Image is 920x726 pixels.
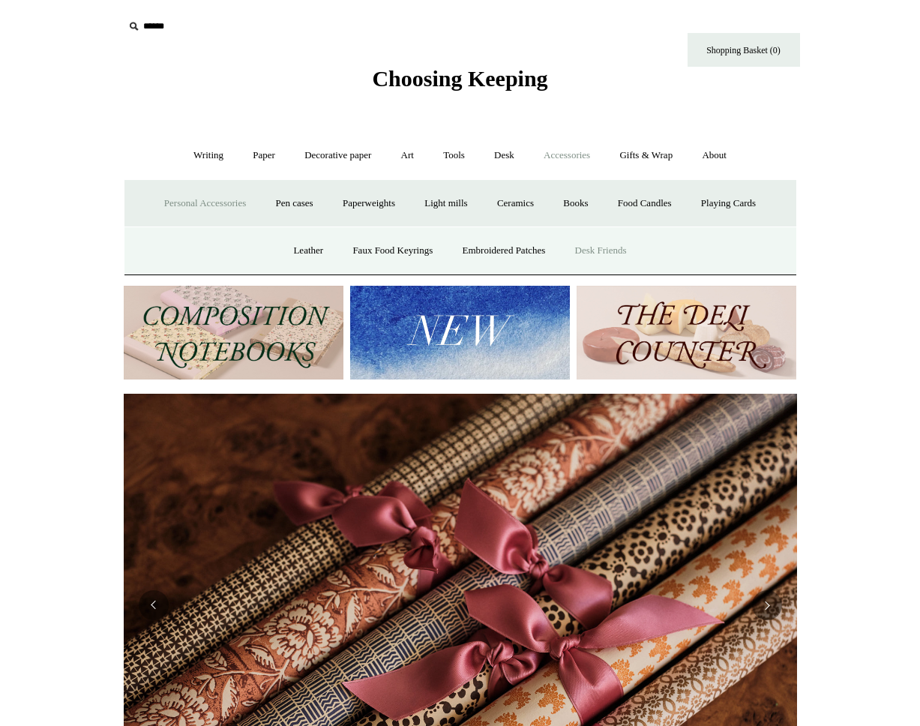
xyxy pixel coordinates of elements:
[291,136,385,175] a: Decorative paper
[124,286,343,379] img: 202302 Composition ledgers.jpg__PID:69722ee6-fa44-49dd-a067-31375e5d54ec
[550,184,601,223] a: Books
[481,136,528,175] a: Desk
[372,66,547,91] span: Choosing Keeping
[577,286,796,379] img: The Deli Counter
[688,33,800,67] a: Shopping Basket (0)
[688,136,740,175] a: About
[280,231,337,271] a: Leather
[151,184,259,223] a: Personal Accessories
[239,136,289,175] a: Paper
[752,590,782,620] button: Next
[606,136,686,175] a: Gifts & Wrap
[262,184,326,223] a: Pen cases
[562,231,640,271] a: Desk Friends
[139,590,169,620] button: Previous
[604,184,685,223] a: Food Candles
[484,184,547,223] a: Ceramics
[530,136,604,175] a: Accessories
[329,184,409,223] a: Paperweights
[411,184,481,223] a: Light mills
[449,231,559,271] a: Embroidered Patches
[350,286,570,379] img: New.jpg__PID:f73bdf93-380a-4a35-bcfe-7823039498e1
[430,136,478,175] a: Tools
[372,78,547,88] a: Choosing Keeping
[388,136,427,175] a: Art
[180,136,237,175] a: Writing
[339,231,446,271] a: Faux Food Keyrings
[688,184,769,223] a: Playing Cards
